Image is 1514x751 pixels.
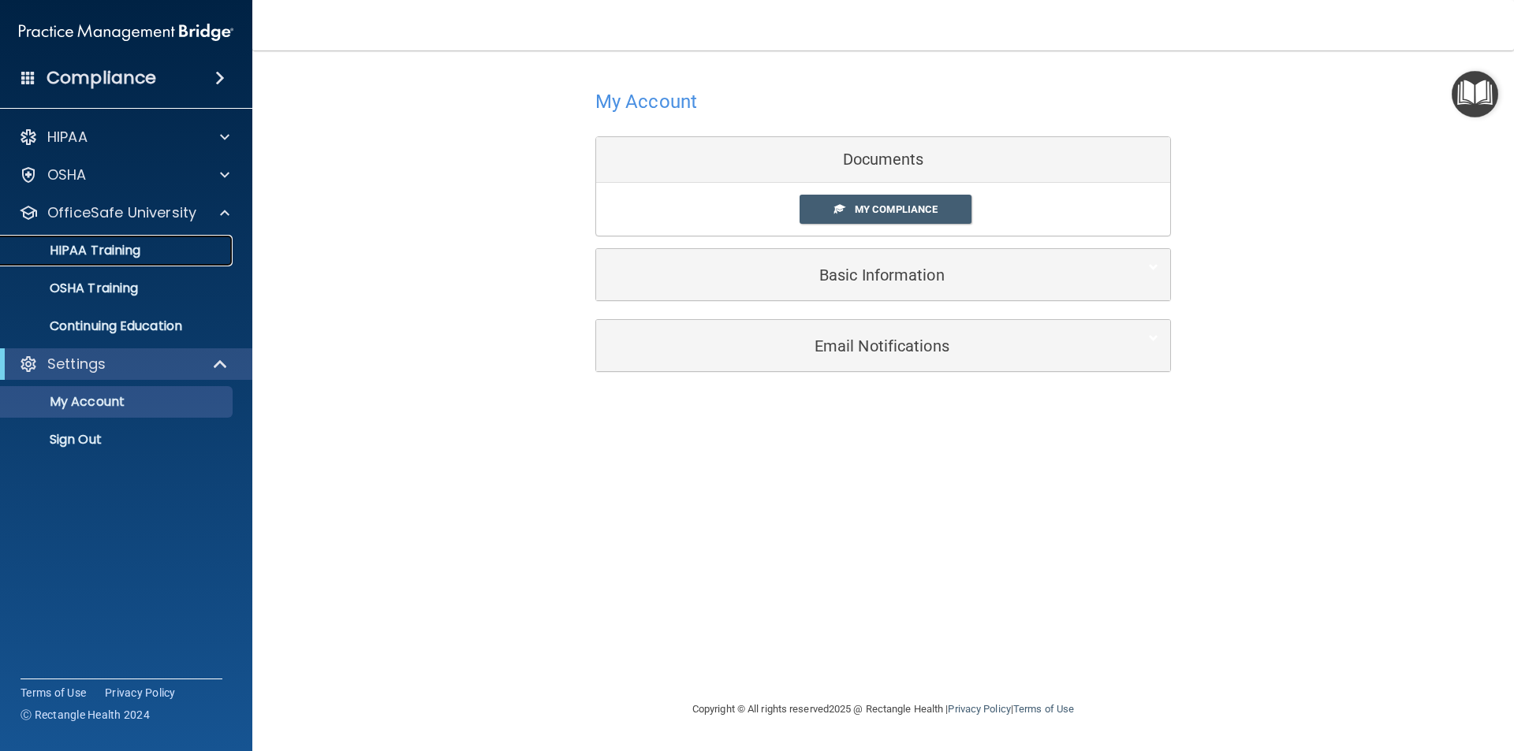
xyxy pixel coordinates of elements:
a: Privacy Policy [105,685,176,701]
h5: Basic Information [608,266,1110,284]
p: Continuing Education [10,318,226,334]
a: Settings [19,355,229,374]
a: Basic Information [608,257,1158,292]
p: Settings [47,355,106,374]
span: My Compliance [855,203,938,215]
h5: Email Notifications [608,337,1110,355]
a: OfficeSafe University [19,203,229,222]
p: OSHA Training [10,281,138,296]
a: Email Notifications [608,328,1158,363]
a: OSHA [19,165,229,184]
a: Privacy Policy [948,703,1010,715]
h4: My Account [595,91,697,112]
a: HIPAA [19,128,229,147]
button: Open Resource Center [1452,71,1498,117]
p: HIPAA Training [10,243,140,258]
p: OfficeSafe University [47,203,196,222]
a: Terms of Use [1013,703,1074,715]
img: PMB logo [19,17,233,48]
h4: Compliance [47,67,156,89]
a: Terms of Use [21,685,86,701]
p: HIPAA [47,128,88,147]
span: Ⓒ Rectangle Health 2024 [21,707,150,723]
p: Sign Out [10,432,226,448]
p: OSHA [47,165,87,184]
div: Copyright © All rights reserved 2025 @ Rectangle Health | | [595,684,1171,734]
div: Documents [596,137,1170,183]
p: My Account [10,394,226,410]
